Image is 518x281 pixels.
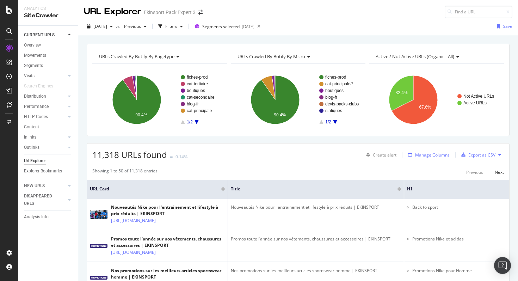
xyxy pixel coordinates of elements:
[415,152,450,158] div: Manage Columns
[325,120,331,124] text: 1/2
[111,249,156,256] a: [URL][DOMAIN_NAME]
[325,95,337,100] text: blog-fr
[24,52,73,59] a: Movements
[155,21,186,32] button: Filters
[90,186,220,192] span: URL Card
[231,236,401,242] div: Promos toute l’année sur nos vêtements, chaussures et accessoires | EKINSPORT
[231,268,401,274] div: Nos promotions sur les meilleurs articles sportswear homme | EKINSPORT
[236,51,359,62] h4: URLs Crawled By Botify By micro
[494,257,511,274] div: Open Intercom Messenger
[24,83,53,90] div: Search Engines
[111,217,156,224] a: [URL][DOMAIN_NAME]
[90,276,107,280] img: main image
[24,113,48,121] div: HTTP Codes
[24,93,46,100] div: Distribution
[84,6,141,18] div: URL Explorer
[24,123,39,131] div: Content
[231,69,366,130] div: A chart.
[90,210,107,219] img: main image
[325,81,353,86] text: cat-principale/*
[202,24,240,30] span: Segments selected
[170,156,173,158] img: Equal
[24,157,73,165] a: Url Explorer
[374,51,498,62] h4: Active / Not Active URLs
[468,152,495,158] div: Export as CSV
[24,193,66,207] a: DISAPPEARED URLS
[24,42,73,49] a: Overview
[174,154,187,160] div: -0.14%
[24,6,72,12] div: Analytics
[187,95,215,100] text: cat-secondaire
[24,144,66,151] a: Outlinks
[187,108,212,113] text: cat-principale
[373,152,396,158] div: Create alert
[187,120,193,124] text: 1/2
[116,23,121,29] span: vs
[198,10,203,15] div: arrow-right-arrow-left
[396,90,408,95] text: 32.4%
[24,213,49,221] div: Analysis Info
[121,23,141,29] span: Previous
[325,75,346,80] text: fiches-prod
[325,108,342,113] text: statiques
[135,112,147,117] text: 90.4%
[231,204,401,210] div: Nouveautés Nike pour l'entrainement et lifestyle à prix réduits | EKINSPORT
[24,103,66,110] a: Performance
[24,182,66,190] a: NEW URLS
[24,52,46,59] div: Movements
[24,182,45,190] div: NEW URLS
[24,72,35,80] div: Visits
[24,93,66,100] a: Distribution
[24,113,66,121] a: HTTP Codes
[495,169,504,175] div: Next
[466,168,483,176] button: Previous
[24,123,73,131] a: Content
[445,6,512,18] input: Find a URL
[84,21,116,32] button: [DATE]
[111,268,225,280] div: Nos promotions sur les meilleurs articles sportswear homme | EKINSPORT
[24,134,36,141] div: Inlinks
[24,167,62,175] div: Explorer Bookmarks
[495,168,504,176] button: Next
[458,149,495,160] button: Export as CSV
[111,236,225,249] div: Promos toute l’année sur nos vêtements, chaussures et accessoires | EKINSPORT
[24,83,60,90] a: Search Engines
[24,167,73,175] a: Explorer Bookmarks
[24,62,43,69] div: Segments
[24,31,55,39] div: CURRENT URLS
[92,168,158,176] div: Showing 1 to 50 of 11,318 entries
[24,31,66,39] a: CURRENT URLS
[242,24,254,30] div: [DATE]
[192,21,254,32] button: Segments selected[DATE]
[463,94,494,99] text: Not Active URLs
[369,69,504,130] svg: A chart.
[187,102,199,106] text: blog-fr
[92,69,227,130] svg: A chart.
[24,12,72,20] div: SiteCrawler
[238,53,305,60] span: URLs Crawled By Botify By micro
[111,204,225,217] div: Nouveautés Nike pour l'entrainement et lifestyle à prix réduits | EKINSPORT
[24,193,60,207] div: DISAPPEARED URLS
[121,21,149,32] button: Previous
[24,42,41,49] div: Overview
[24,62,73,69] a: Segments
[98,51,221,62] h4: URLs Crawled By Botify By pagetype
[463,100,487,105] text: Active URLs
[24,144,39,151] div: Outlinks
[24,72,66,80] a: Visits
[419,105,431,110] text: 67.6%
[187,81,208,86] text: cat-tertiaire
[274,112,286,117] text: 90.4%
[405,151,450,159] button: Manage Columns
[165,23,177,29] div: Filters
[494,21,512,32] button: Save
[466,169,483,175] div: Previous
[231,186,387,192] span: Title
[325,102,359,106] text: devis-packs-clubs
[24,134,66,141] a: Inlinks
[325,88,344,93] text: boutiques
[24,157,46,165] div: Url Explorer
[90,244,107,248] img: main image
